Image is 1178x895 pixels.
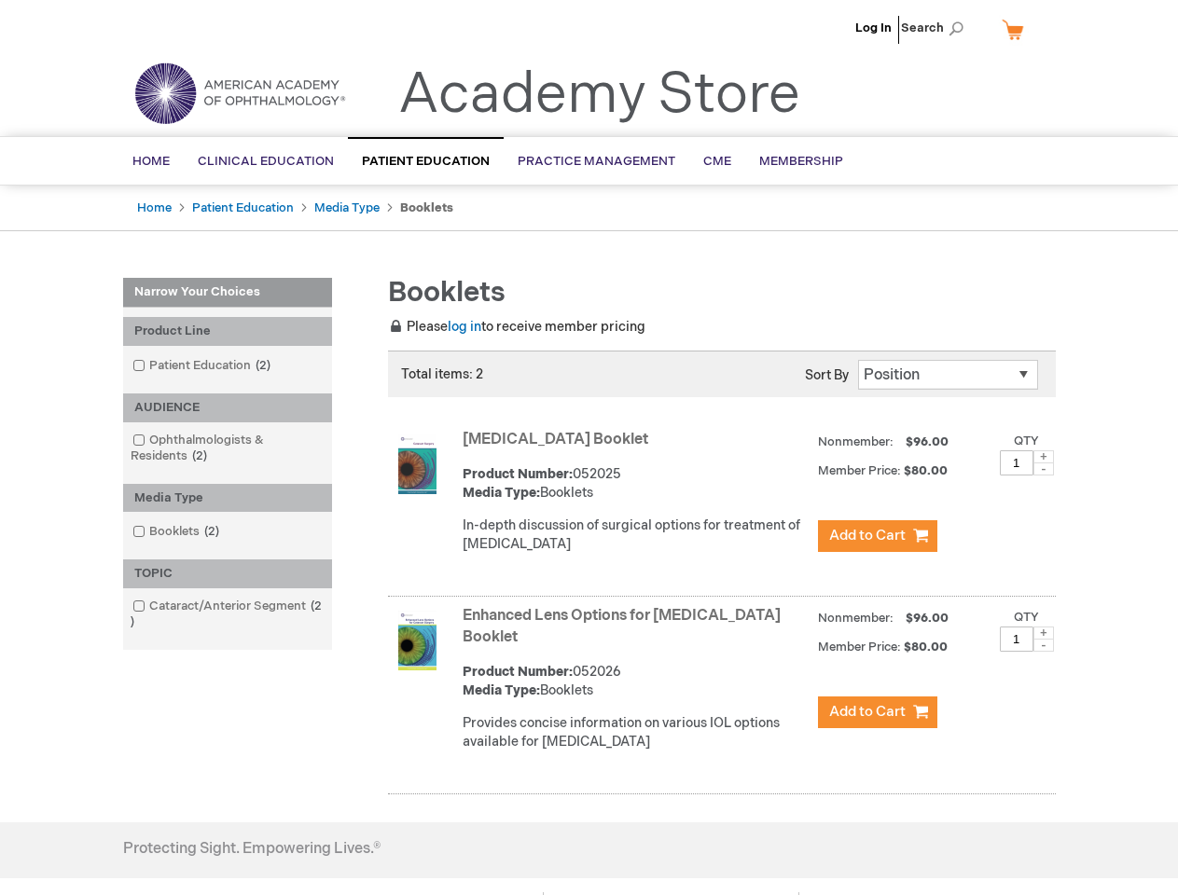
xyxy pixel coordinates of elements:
[463,516,809,554] div: In-depth discussion of surgical options for treatment of [MEDICAL_DATA]
[314,200,380,215] a: Media Type
[463,465,809,503] div: 052025 Booklets
[829,527,906,544] span: Add to Cart
[398,434,437,494] img: Cataract Surgery Booklet
[123,841,381,858] h4: Protecting Sight. Empowering Lives.®
[903,611,951,626] span: $96.00
[818,607,894,630] strong: Nonmember:
[463,664,573,680] strong: Product Number:
[123,559,332,588] div: TOPIC
[398,611,437,670] img: Enhanced Lens Options for Cataract Surgery Booklet
[818,431,894,454] strong: Nonmember:
[463,714,809,751] div: Provides concise information on various IOL options available for [MEDICAL_DATA]
[123,317,332,346] div: Product Line
[388,319,645,335] span: Please to receive member pricing
[388,276,506,310] span: Booklets
[1000,450,1033,475] input: Qty
[818,696,937,728] button: Add to Cart
[448,319,481,335] a: log in
[903,434,951,449] span: $96.00
[123,393,332,422] div: AUDIENCE
[805,367,849,383] label: Sort By
[518,154,675,169] span: Practice Management
[198,154,334,169] span: Clinical Education
[132,154,170,169] span: Home
[818,640,901,654] strong: Member Price:
[463,663,809,700] div: 052026 Booklets
[128,598,327,631] a: Cataract/Anterior Segment2
[901,9,972,47] span: Search
[904,463,950,478] span: $80.00
[463,607,781,646] a: Enhanced Lens Options for [MEDICAL_DATA] Booklet
[703,154,731,169] span: CME
[137,200,172,215] a: Home
[463,682,540,698] strong: Media Type:
[904,640,950,654] span: $80.00
[463,466,573,482] strong: Product Number:
[1014,434,1039,448] label: Qty
[123,278,332,308] strong: Narrow Your Choices
[128,523,227,541] a: Booklets2
[400,200,453,215] strong: Booklets
[131,599,322,629] span: 2
[1000,626,1033,652] input: Qty
[362,154,490,169] span: Patient Education
[829,703,906,721] span: Add to Cart
[187,448,212,463] span: 2
[398,62,800,129] a: Academy Store
[818,520,937,552] button: Add to Cart
[128,357,278,375] a: Patient Education2
[200,524,224,539] span: 2
[463,485,540,501] strong: Media Type:
[759,154,843,169] span: Membership
[251,358,275,373] span: 2
[123,484,332,513] div: Media Type
[192,200,294,215] a: Patient Education
[818,463,901,478] strong: Member Price:
[855,21,892,35] a: Log In
[401,366,483,382] span: Total items: 2
[1014,610,1039,625] label: Qty
[128,432,327,465] a: Ophthalmologists & Residents2
[463,431,648,448] a: [MEDICAL_DATA] Booklet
